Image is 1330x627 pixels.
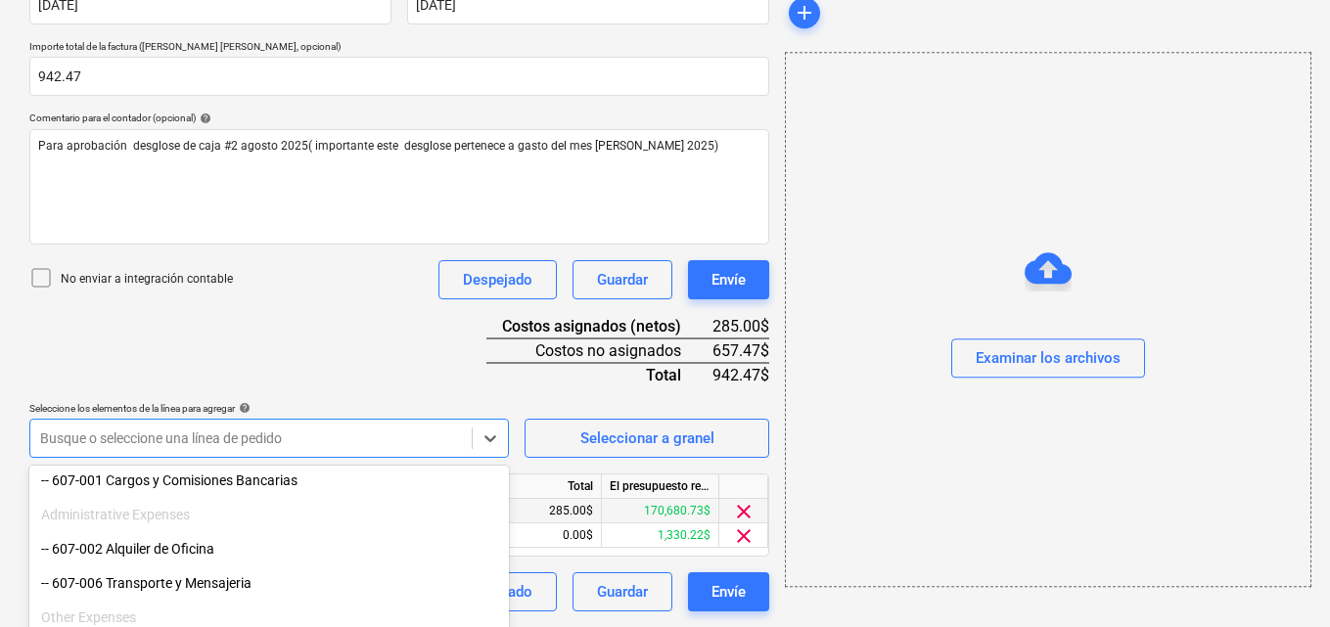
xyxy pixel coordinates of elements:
div: Total [484,474,602,499]
div: Costos asignados (netos) [486,315,712,338]
div: 285.00$ [712,315,769,338]
div: 0.00$ [484,523,602,548]
button: Envíe [688,260,769,299]
div: -- 607-006 Transporte y Mensajeria [29,567,509,599]
span: clear [732,524,756,548]
div: 285.00$ [484,499,602,523]
div: Administrative Expenses [29,499,509,530]
button: Guardar [573,260,672,299]
div: Examinar los archivos [785,52,1311,587]
div: Envíe [711,579,746,605]
div: -- 607-001 Cargos y Comisiones Bancarias [29,465,509,496]
div: 657.47$ [712,338,769,363]
div: Envíe [711,267,746,292]
input: Importe total de la factura (coste neto, opcional) [29,57,769,96]
button: Guardar [573,572,672,611]
iframe: Chat Widget [1232,533,1330,627]
div: 170,680.73$ [602,499,719,523]
div: 1,330.22$ [602,523,719,548]
p: Importe total de la factura ([PERSON_NAME] [PERSON_NAME], opcional) [29,40,769,57]
div: -- 607-002 Alquiler de Oficina [29,533,509,564]
button: Seleccionar a granel [525,419,769,458]
span: help [235,402,251,414]
span: help [196,112,211,124]
div: El presupuesto revisado que queda [602,474,719,499]
div: Examinar los archivos [976,346,1121,372]
div: Seleccionar a granel [580,425,714,451]
div: Seleccione los elementos de la línea para agregar [29,402,509,415]
button: Examinar los archivos [951,339,1145,379]
div: Comentario para el contador (opcional) [29,112,769,124]
div: Costos no asignados [486,338,712,363]
div: Total [486,363,712,386]
p: No enviar a integración contable [61,271,233,288]
div: Widget de chat [1232,533,1330,627]
div: Guardar [597,579,648,605]
div: 942.47$ [712,363,769,386]
span: clear [732,500,756,523]
div: Guardar [597,267,648,292]
span: Para aprobación desglose de caja #2 agosto 2025( importante este desglose pertenece a gasto del m... [38,139,718,153]
div: Despejado [463,267,532,292]
button: Despejado [438,260,557,299]
button: Envíe [688,572,769,611]
span: add [793,1,816,24]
